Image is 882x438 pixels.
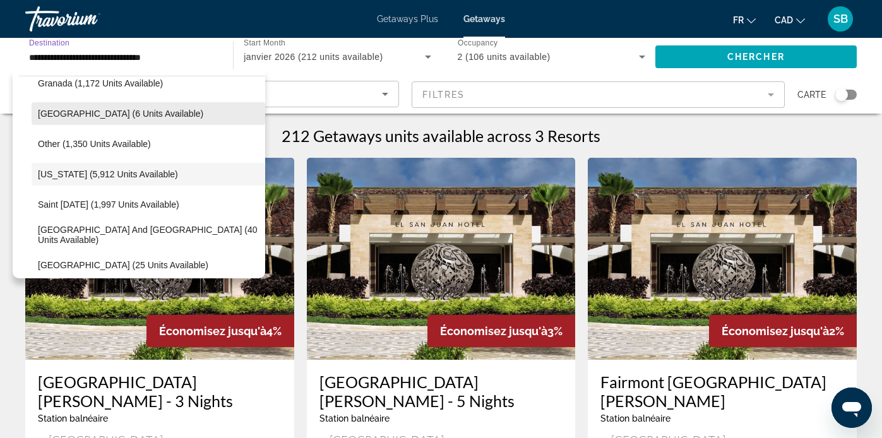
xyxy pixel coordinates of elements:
button: Other (1,350 units available) [32,133,265,155]
span: [GEOGRAPHIC_DATA] and [GEOGRAPHIC_DATA] (40 units available) [38,225,259,245]
span: [GEOGRAPHIC_DATA] (6 units available) [38,109,203,119]
mat-select: Sort by [36,86,388,102]
iframe: Bouton de lancement de la fenêtre de messagerie [831,388,872,428]
span: Saint [DATE] (1,997 units available) [38,199,179,210]
span: Carte [797,86,826,104]
span: Start Month [244,39,285,47]
span: [GEOGRAPHIC_DATA] (25 units available) [38,260,208,270]
div: 3% [427,315,575,347]
span: Économisez jusqu'à [722,324,829,338]
span: Économisez jusqu'à [159,324,266,338]
span: SB [833,13,848,25]
button: Granada (1,172 units available) [32,72,265,95]
span: Occupancy [458,39,498,47]
a: Travorium [25,3,152,35]
a: Fairmont [GEOGRAPHIC_DATA][PERSON_NAME] [600,372,844,410]
button: Chercher [655,45,857,68]
button: Change language [733,11,756,29]
span: Other (1,350 units available) [38,139,151,149]
span: Chercher [727,52,785,62]
img: RX94E01X.jpg [588,158,857,360]
span: Granada (1,172 units available) [38,78,163,88]
span: CAD [775,15,793,25]
span: 2 (106 units available) [458,52,551,62]
button: User Menu [824,6,857,32]
span: fr [733,15,744,25]
span: Destination [29,38,69,47]
button: Filter [412,81,785,109]
span: Station balnéaire [600,413,670,423]
button: [US_STATE] (5,912 units available) [32,163,265,186]
a: [GEOGRAPHIC_DATA][PERSON_NAME] - 5 Nights [319,372,563,410]
button: Change currency [775,11,805,29]
span: [US_STATE] (5,912 units available) [38,169,178,179]
a: Getaways [463,14,505,24]
div: 2% [709,315,857,347]
span: janvier 2026 (212 units available) [244,52,383,62]
a: [GEOGRAPHIC_DATA][PERSON_NAME] - 3 Nights [38,372,282,410]
span: Station balnéaire [319,413,390,423]
button: [GEOGRAPHIC_DATA] (25 units available) [32,254,265,276]
div: 4% [146,315,294,347]
span: Économisez jusqu'à [440,324,547,338]
button: [GEOGRAPHIC_DATA] (6 units available) [32,102,265,125]
button: Saint [DATE] (1,997 units available) [32,193,265,216]
img: RX94E01X.jpg [307,158,576,360]
button: [GEOGRAPHIC_DATA] and [GEOGRAPHIC_DATA] (40 units available) [32,223,265,246]
span: Station balnéaire [38,413,108,423]
h1: 212 Getaways units available across 3 Resorts [282,126,600,145]
a: Getaways Plus [377,14,438,24]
